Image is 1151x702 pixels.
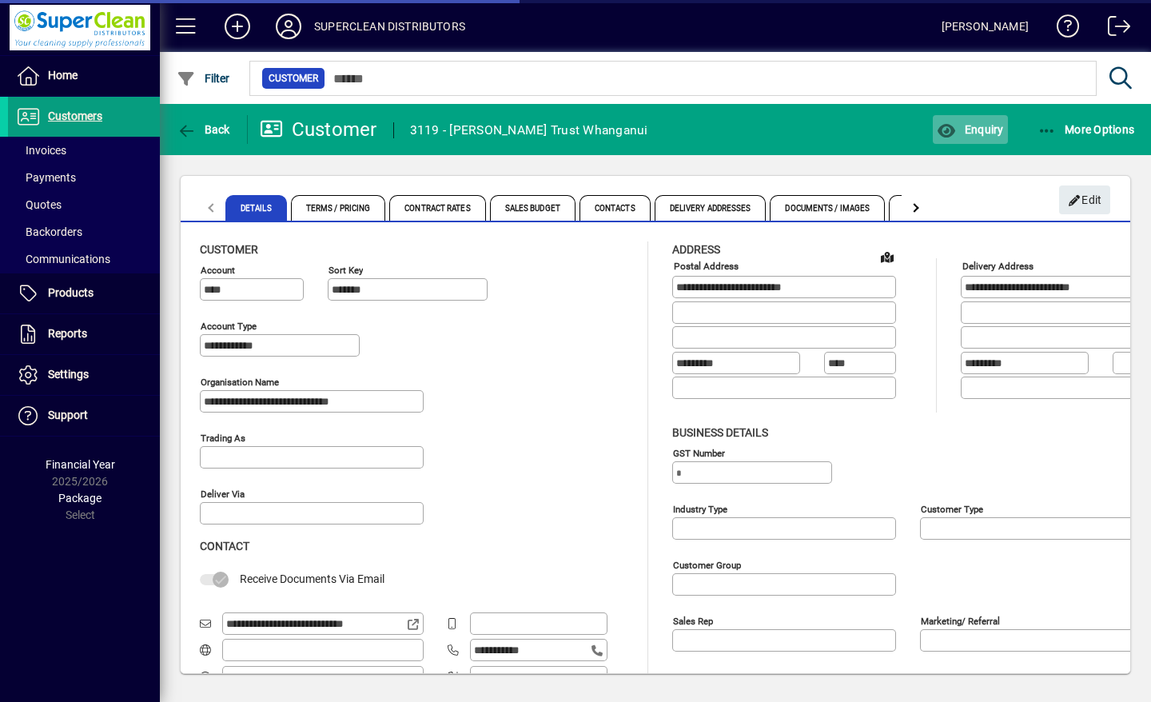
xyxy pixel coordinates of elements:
[673,559,741,570] mat-label: Customer group
[16,225,82,238] span: Backorders
[48,368,89,381] span: Settings
[291,195,386,221] span: Terms / Pricing
[8,56,160,96] a: Home
[1045,3,1080,55] a: Knowledge Base
[240,572,384,585] span: Receive Documents Via Email
[48,409,88,421] span: Support
[8,191,160,218] a: Quotes
[48,69,78,82] span: Home
[173,115,234,144] button: Back
[263,12,314,41] button: Profile
[16,198,62,211] span: Quotes
[1068,187,1102,213] span: Edit
[874,244,900,269] a: View on map
[673,671,708,682] mat-label: Manager
[200,243,258,256] span: Customer
[201,265,235,276] mat-label: Account
[260,117,377,142] div: Customer
[1037,123,1135,136] span: More Options
[933,115,1007,144] button: Enquiry
[8,396,160,436] a: Support
[672,243,720,256] span: Address
[889,195,978,221] span: Custom Fields
[16,253,110,265] span: Communications
[160,115,248,144] app-page-header-button: Back
[8,273,160,313] a: Products
[410,118,648,143] div: 3119 - [PERSON_NAME] Trust Whanganui
[200,540,249,552] span: Contact
[8,164,160,191] a: Payments
[201,321,257,332] mat-label: Account Type
[16,144,66,157] span: Invoices
[389,195,485,221] span: Contract Rates
[8,218,160,245] a: Backorders
[314,14,465,39] div: SUPERCLEAN DISTRIBUTORS
[177,123,230,136] span: Back
[672,426,768,439] span: Business details
[673,503,727,514] mat-label: Industry type
[8,314,160,354] a: Reports
[16,171,76,184] span: Payments
[490,195,575,221] span: Sales Budget
[225,195,287,221] span: Details
[937,123,1003,136] span: Enquiry
[201,377,279,388] mat-label: Organisation name
[673,447,725,458] mat-label: GST Number
[942,14,1029,39] div: [PERSON_NAME]
[269,70,318,86] span: Customer
[46,458,115,471] span: Financial Year
[48,327,87,340] span: Reports
[770,195,885,221] span: Documents / Images
[655,195,767,221] span: Delivery Addresses
[921,615,1000,626] mat-label: Marketing/ Referral
[1059,185,1110,214] button: Edit
[48,110,102,122] span: Customers
[673,615,713,626] mat-label: Sales rep
[8,245,160,273] a: Communications
[8,137,160,164] a: Invoices
[1034,115,1139,144] button: More Options
[173,64,234,93] button: Filter
[921,671,949,682] mat-label: Region
[58,492,102,505] span: Package
[212,12,263,41] button: Add
[1096,3,1131,55] a: Logout
[201,433,245,444] mat-label: Trading as
[329,265,363,276] mat-label: Sort key
[48,286,94,299] span: Products
[921,503,983,514] mat-label: Customer type
[579,195,651,221] span: Contacts
[8,355,160,395] a: Settings
[201,489,245,500] mat-label: Deliver via
[177,72,230,85] span: Filter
